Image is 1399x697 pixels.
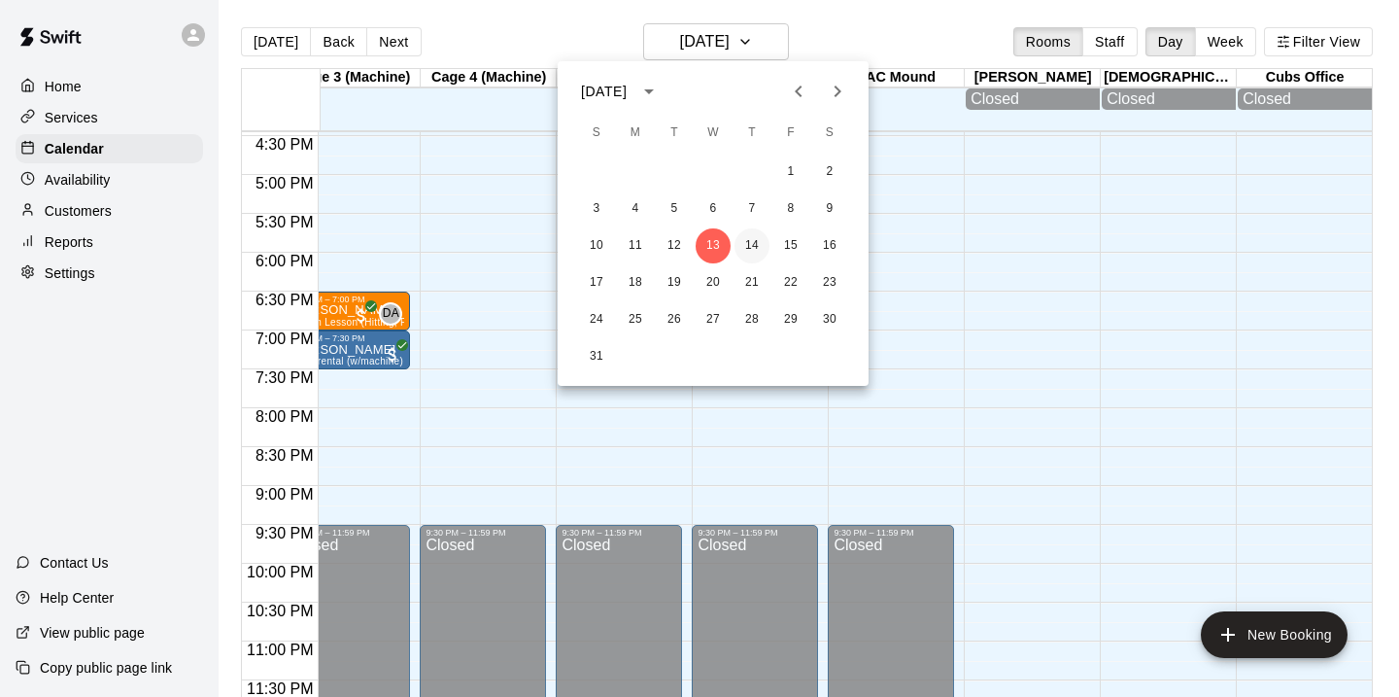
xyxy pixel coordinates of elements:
[773,228,808,263] button: 15
[618,302,653,337] button: 25
[812,265,847,300] button: 23
[696,192,731,227] button: 6
[773,192,808,227] button: 8
[579,265,614,300] button: 17
[812,302,847,337] button: 30
[657,265,692,300] button: 19
[579,228,614,263] button: 10
[734,265,769,300] button: 21
[618,228,653,263] button: 11
[696,265,731,300] button: 20
[696,228,731,263] button: 13
[812,114,847,153] span: Saturday
[773,114,808,153] span: Friday
[818,72,857,111] button: Next month
[657,192,692,227] button: 5
[773,265,808,300] button: 22
[812,192,847,227] button: 9
[657,228,692,263] button: 12
[734,114,769,153] span: Thursday
[618,192,653,227] button: 4
[734,192,769,227] button: 7
[579,339,614,374] button: 31
[632,75,665,108] button: calendar view is open, switch to year view
[618,114,653,153] span: Monday
[579,302,614,337] button: 24
[579,192,614,227] button: 3
[696,302,731,337] button: 27
[618,265,653,300] button: 18
[581,82,627,102] div: [DATE]
[773,302,808,337] button: 29
[657,302,692,337] button: 26
[812,155,847,190] button: 2
[696,114,731,153] span: Wednesday
[812,228,847,263] button: 16
[579,114,614,153] span: Sunday
[657,114,692,153] span: Tuesday
[734,228,769,263] button: 14
[773,155,808,190] button: 1
[734,302,769,337] button: 28
[779,72,818,111] button: Previous month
